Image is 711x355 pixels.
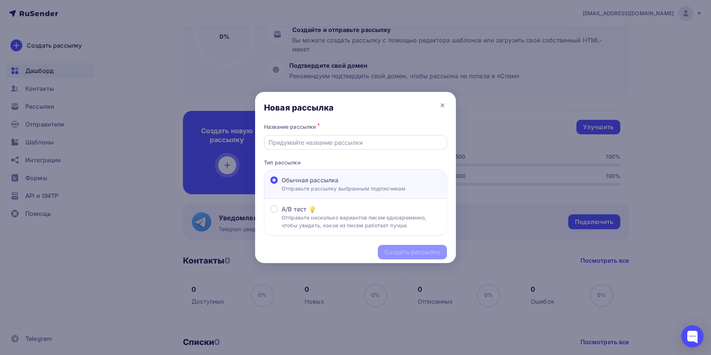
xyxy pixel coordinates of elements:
[281,185,406,192] p: Отправьте рассылку выбранным подписчикам
[264,122,447,132] div: Название рассылки
[264,159,447,166] p: Тип рассылки
[281,176,338,185] span: Обычная рассылка
[281,205,306,214] span: A/B тест
[268,138,443,147] input: Придумайте название рассылки
[264,102,334,113] div: Новая рассылка
[281,214,441,229] p: Отправьте несколько вариантов писем одновременно, чтобы увидеть, какое из писем работает лучше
